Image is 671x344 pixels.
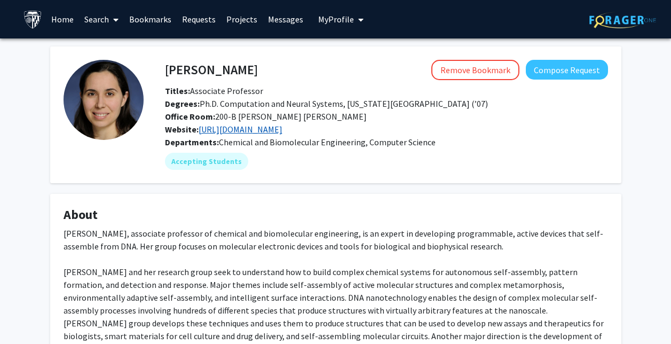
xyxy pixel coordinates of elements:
img: Profile Picture [64,60,144,140]
button: Compose Request to Rebecca Schulman [526,60,608,80]
mat-chip: Accepting Students [165,153,248,170]
b: Departments: [165,137,219,147]
img: Johns Hopkins University Logo [23,10,42,29]
span: 200-B [PERSON_NAME] [PERSON_NAME] [165,111,367,122]
h4: About [64,207,608,223]
span: Chemical and Biomolecular Engineering, Computer Science [219,137,436,147]
img: ForagerOne Logo [589,12,656,28]
span: My Profile [318,14,354,25]
b: Titles: [165,85,190,96]
a: Opens in a new tab [199,124,282,135]
span: Ph.D. Computation and Neural Systems, [US_STATE][GEOGRAPHIC_DATA] (’07) [165,98,488,109]
span: Associate Professor [165,85,263,96]
b: Degrees: [165,98,200,109]
iframe: Chat [8,296,45,336]
b: Website: [165,124,199,135]
button: Remove Bookmark [431,60,519,80]
a: Bookmarks [124,1,177,38]
a: Projects [221,1,263,38]
a: Search [79,1,124,38]
h4: [PERSON_NAME] [165,60,258,80]
a: Home [46,1,79,38]
b: Office Room: [165,111,215,122]
a: Messages [263,1,309,38]
a: Requests [177,1,221,38]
